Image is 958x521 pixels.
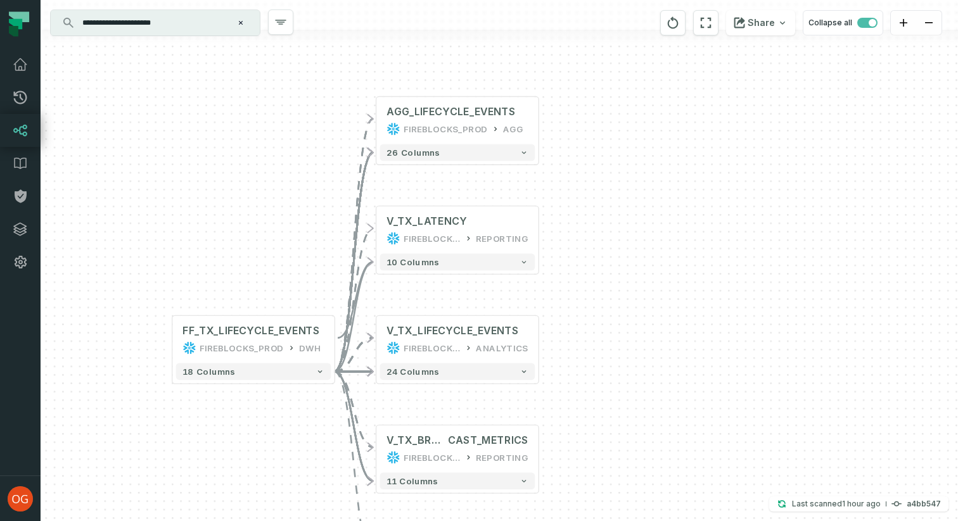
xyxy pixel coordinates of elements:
div: V_TX_LIFECYCLE_EVENTS [386,324,519,337]
span: 24 columns [386,367,438,377]
div: FF_TX_LIFECYCLE_EVENTS [182,324,320,337]
span: 26 columns [386,148,440,158]
div: V_TX_LATENCY [386,215,466,228]
g: Edge from 84c3362c6454dbe29868efb4d70e5651 to 404bdb878718efa5065d116d712390fe [335,262,373,372]
div: FIREBLOCKS_PROD [404,451,461,464]
button: Share [726,10,795,35]
div: ANALYTICS [476,341,528,355]
div: DWH [299,341,321,355]
g: Edge from 84c3362c6454dbe29868efb4d70e5651 to 881485bb5bd9815340363b264709391b [335,338,373,372]
button: zoom in [891,11,916,35]
span: V_TX_BROAD [386,434,448,447]
h4: a4bb547 [907,500,941,508]
div: FIREBLOCKS_PROD [404,122,488,135]
button: Collapse all [803,10,883,35]
relative-time: Aug 28, 2025, 2:07 PM GMT+3 [842,499,881,508]
div: FIREBLOCKS_PROD [200,341,284,355]
g: Edge from 84c3362c6454dbe29868efb4d70e5651 to 404bdb878718efa5065d116d712390fe [335,229,373,372]
span: 18 columns [182,367,234,377]
button: Clear search query [234,16,247,29]
g: Edge from 84c3362c6454dbe29868efb4d70e5651 to 23e90c1fa88ca73c6ceb851bd3f62175 [335,372,373,481]
g: Edge from 84c3362c6454dbe29868efb4d70e5651 to 4161c6784d46fe2773c655e140fcc777 [335,153,373,372]
button: zoom out [916,11,942,35]
span: CAST_METRICS [448,434,528,447]
p: Last scanned [792,498,881,510]
div: REPORTING [476,451,528,464]
g: Edge from 84c3362c6454dbe29868efb4d70e5651 to 4161c6784d46fe2773c655e140fcc777 [335,119,373,372]
span: 10 columns [386,257,438,267]
div: AGG_LIFECYCLE_EVENTS [386,105,516,118]
div: REPORTING [476,232,528,245]
div: V_TX_BROADCAST_METRICS [386,434,528,447]
g: Edge from 84c3362c6454dbe29868efb4d70e5651 to 23e90c1fa88ca73c6ceb851bd3f62175 [335,372,373,448]
span: 11 columns [386,476,438,486]
div: AGG [503,122,523,135]
div: FIREBLOCKS_PROD [404,232,461,245]
div: FIREBLOCKS_PROD [404,341,461,355]
button: Last scanned[DATE] 2:07:08 PMa4bb547 [769,496,948,512]
img: avatar of Omer Gazpan [8,486,33,512]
